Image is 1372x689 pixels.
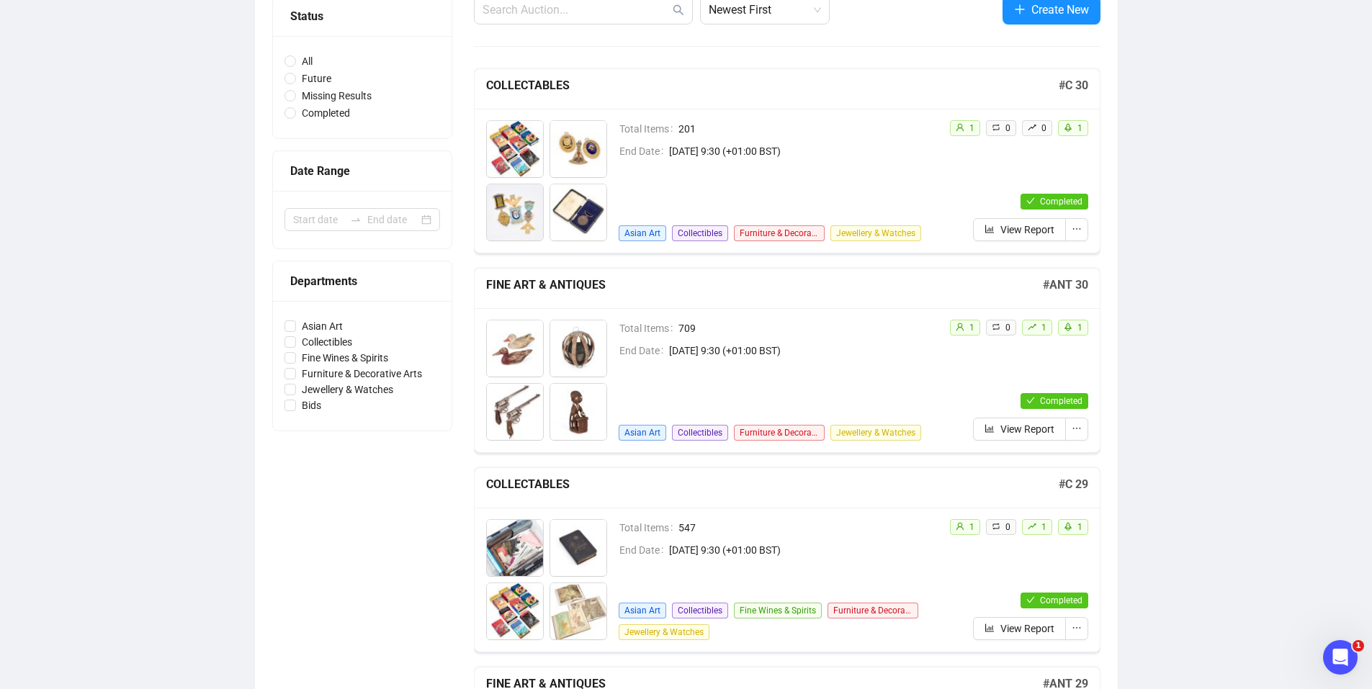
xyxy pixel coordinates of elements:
div: Please note there are two separate auction on the [DATE]. [52,56,277,102]
span: 1 [1077,522,1082,532]
span: search [673,4,684,16]
img: Profile image for Artbrain [41,8,64,31]
div: Please note there are two separate auction on the [DATE]. [63,65,265,93]
span: Furniture & Decorative Arts [734,225,825,241]
span: 1 [1353,640,1364,652]
img: 1_1.jpg [487,320,543,377]
button: Start recording [91,460,103,472]
span: 0 [1005,323,1010,333]
div: Date Range [290,162,434,180]
span: Total Items [619,520,678,536]
div: Departments [290,272,434,290]
button: View Report [973,418,1066,441]
span: user [956,323,964,331]
h5: COLLECTABLES [486,77,1059,94]
h5: COLLECTABLES [486,476,1059,493]
textarea: Message… [12,430,276,454]
span: 1 [1041,323,1046,333]
span: plus [1014,4,1026,15]
h5: # C 30 [1059,77,1088,94]
button: Gif picker [45,460,57,472]
span: Furniture & Decorative Arts [734,425,825,441]
button: View Report [973,218,1066,241]
span: rocket [1064,123,1072,132]
span: ellipsis [1072,623,1082,633]
div: Artbrain says… [12,366,277,572]
button: Send a message… [247,454,270,477]
a: FINE ART & ANTIQUES#ANT 30Total Items709End Date[DATE] 9:30 (+01:00 BST)Asian ArtCollectiblesFurn... [474,268,1100,453]
div: There should be one further down the list. [63,235,265,263]
span: End Date [619,343,669,359]
span: 0 [1005,522,1010,532]
span: 1 [1077,123,1082,133]
h5: FINE ART & ANTIQUES [486,276,1043,294]
span: 1 [969,522,974,532]
span: 0 [1041,123,1046,133]
span: 0 [1005,123,1010,133]
span: Collectibles [296,334,358,350]
div: Sent from [63,271,265,285]
div: Artbrain says… [12,305,277,366]
span: 709 [678,320,938,336]
span: 547 [678,520,938,536]
input: Search Auction... [483,1,670,19]
span: rocket [1064,323,1072,331]
span: Collectibles [672,225,728,241]
span: All [296,53,318,69]
button: Upload attachment [68,460,80,472]
img: 2_1.jpg [550,121,606,177]
div: user says… [12,226,277,305]
div: user says… [12,56,277,113]
span: user [956,123,964,132]
span: swap-right [350,214,362,225]
span: to [350,214,362,225]
span: bar-chart [985,423,995,433]
span: bar-chart [985,623,995,633]
span: ellipsis [1072,224,1082,234]
span: Asian Art [296,318,349,334]
span: Asian Art [619,225,666,241]
div: There should be one further down the list.Sent fromOutlook for iOS [52,226,277,293]
span: Future [296,71,337,86]
img: 4_1.jpg [550,184,606,240]
span: retweet [992,522,1000,531]
span: Jewellery & Watches [296,382,399,397]
div: Close [253,6,279,32]
span: Asian Art [619,603,666,618]
span: Furniture & Decorative Arts [828,603,918,618]
img: 1_1.jpg [487,121,543,177]
div: Status [290,7,434,25]
span: Collectibles [672,603,728,618]
span: rise [1028,323,1036,331]
span: Jewellery & Watches [619,624,709,640]
span: Jewellery & Watches [830,225,921,241]
span: 1 [969,323,974,333]
span: rise [1028,522,1036,531]
input: End date [367,212,418,228]
span: ellipsis [1072,423,1082,433]
div: I’ve uploaded the underbids for [DATE] and [DATE] (collectables) . I just wanted to check — is th... [12,113,236,215]
img: 3_1.jpg [487,184,543,240]
span: [DATE] 9:30 (+01:00 BST) [669,343,938,359]
img: 2_1.jpg [550,520,606,576]
div: user says… [12,22,277,56]
span: Asian Art [619,425,666,441]
span: Total Items [619,320,678,336]
a: COLLECTABLES#C 30Total Items201End Date[DATE] 9:30 (+01:00 BST)Asian ArtCollectiblesFurniture & D... [474,68,1100,253]
img: 3_1.jpg [487,583,543,639]
span: retweet [992,123,1000,132]
span: [DATE] 9:30 (+01:00 BST) [669,542,938,558]
span: Bids [296,397,327,413]
p: Active 30m ago [70,18,143,32]
div: Artbrain says… [12,113,277,227]
div: I’ve uploaded the underbids for [DATE] and [DATE] (collectables) . I just wanted to check — is th... [23,122,225,207]
span: rise [1028,123,1036,132]
button: Emoji picker [22,460,34,472]
button: Home [225,6,253,33]
span: End Date [619,143,669,159]
span: Fine Wines & Spirits [734,603,822,618]
span: Completed [296,105,356,121]
span: Fine Wines & Spirits [296,350,394,366]
span: Furniture & Decorative Arts [296,366,428,382]
span: 1 [1041,522,1046,532]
